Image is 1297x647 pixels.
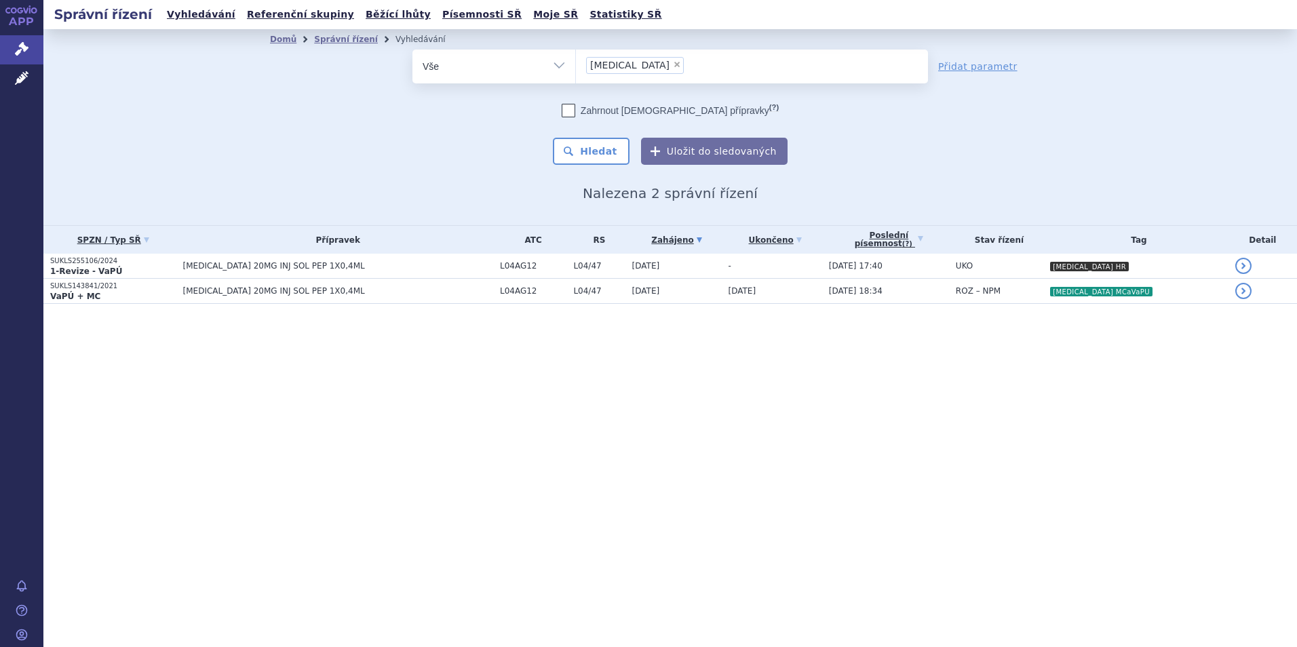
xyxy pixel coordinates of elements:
[1043,226,1228,254] th: Tag
[50,267,122,276] strong: 1-Revize - VaPÚ
[573,286,625,296] span: L04/47
[395,29,463,50] li: Vyhledávání
[566,226,625,254] th: RS
[362,5,435,24] a: Běžící lhůty
[729,231,822,250] a: Ukončeno
[438,5,526,24] a: Písemnosti SŘ
[641,138,788,165] button: Uložit do sledovaných
[1228,226,1297,254] th: Detail
[632,231,722,250] a: Zahájeno
[562,104,779,117] label: Zahrnout [DEMOGRAPHIC_DATA] přípravky
[673,60,681,68] span: ×
[585,5,665,24] a: Statistiky SŘ
[573,261,625,271] span: L04/47
[729,286,756,296] span: [DATE]
[829,286,883,296] span: [DATE] 18:34
[500,261,566,271] span: L04AG12
[956,261,973,271] span: UKO
[769,103,779,112] abbr: (?)
[1235,258,1252,274] a: detail
[243,5,358,24] a: Referenční skupiny
[1050,287,1153,296] i: [MEDICAL_DATA] MCaVaPU
[270,35,296,44] a: Domů
[949,226,1043,254] th: Stav řízení
[553,138,630,165] button: Hledat
[43,5,163,24] h2: Správní řízení
[829,261,883,271] span: [DATE] 17:40
[938,60,1018,73] a: Přidat parametr
[50,256,176,266] p: SUKLS255106/2024
[632,286,660,296] span: [DATE]
[183,261,493,271] span: [MEDICAL_DATA] 20MG INJ SOL PEP 1X0,4ML
[529,5,582,24] a: Moje SŘ
[50,231,176,250] a: SPZN / Typ SŘ
[163,5,239,24] a: Vyhledávání
[500,286,566,296] span: L04AG12
[314,35,378,44] a: Správní řízení
[632,261,660,271] span: [DATE]
[50,292,100,301] strong: VaPÚ + MC
[583,185,758,201] span: Nalezena 2 správní řízení
[1235,283,1252,299] a: detail
[493,226,566,254] th: ATC
[902,240,912,248] abbr: (?)
[183,286,493,296] span: [MEDICAL_DATA] 20MG INJ SOL PEP 1X0,4ML
[176,226,493,254] th: Přípravek
[829,226,949,254] a: Poslednípísemnost(?)
[1050,262,1129,271] i: [MEDICAL_DATA] HR
[729,261,731,271] span: -
[590,60,670,70] span: [MEDICAL_DATA]
[956,286,1001,296] span: ROZ – NPM
[50,281,176,291] p: SUKLS143841/2021
[688,56,695,73] input: [MEDICAL_DATA]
